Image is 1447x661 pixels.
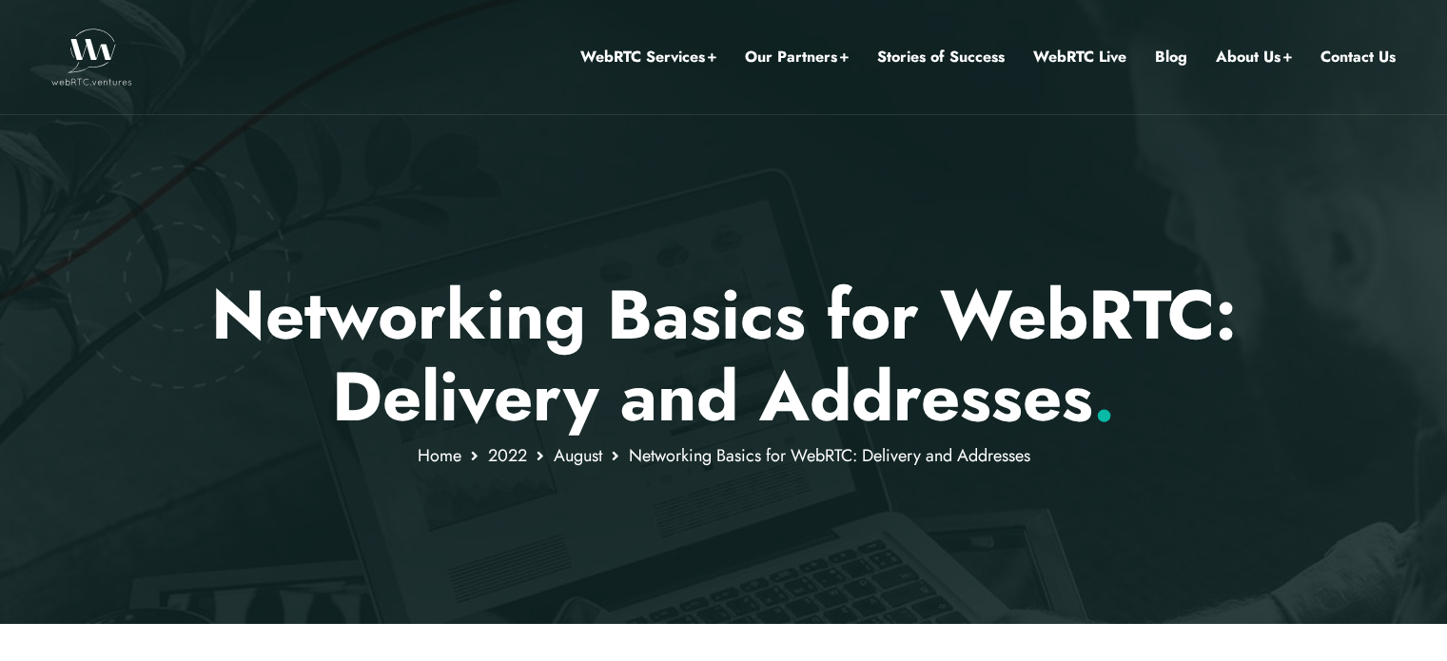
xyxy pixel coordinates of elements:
[1155,45,1187,69] a: Blog
[580,45,716,69] a: WebRTC Services
[1216,45,1292,69] a: About Us
[745,45,849,69] a: Our Partners
[877,45,1005,69] a: Stories of Success
[1033,45,1126,69] a: WebRTC Live
[554,443,602,468] a: August
[51,29,132,86] img: WebRTC.ventures
[1320,45,1396,69] a: Contact Us
[1093,347,1115,446] span: .
[166,274,1281,438] p: Networking Basics for WebRTC: Delivery and Addresses
[629,443,1030,468] span: Networking Basics for WebRTC: Delivery and Addresses
[418,443,461,468] a: Home
[488,443,527,468] a: 2022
